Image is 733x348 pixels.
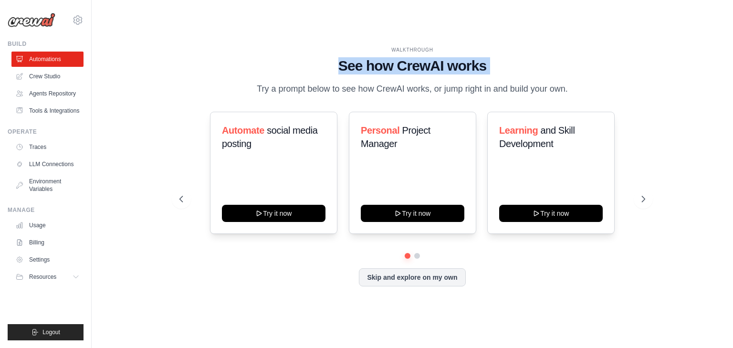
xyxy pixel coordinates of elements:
button: Skip and explore on my own [359,268,465,286]
a: Automations [11,52,84,67]
span: Personal [361,125,399,136]
button: Resources [11,269,84,285]
div: Operate [8,128,84,136]
a: LLM Connections [11,157,84,172]
a: Billing [11,235,84,250]
span: social media posting [222,125,318,149]
a: Traces [11,139,84,155]
button: Try it now [499,205,603,222]
a: Tools & Integrations [11,103,84,118]
a: Agents Repository [11,86,84,101]
span: Logout [42,328,60,336]
h1: See how CrewAI works [179,57,645,74]
div: WALKTHROUGH [179,46,645,53]
button: Try it now [361,205,464,222]
div: Build [8,40,84,48]
a: Crew Studio [11,69,84,84]
span: Project Manager [361,125,430,149]
span: Resources [29,273,56,281]
div: Manage [8,206,84,214]
span: Learning [499,125,538,136]
img: Logo [8,13,55,27]
a: Settings [11,252,84,267]
span: Automate [222,125,264,136]
p: Try a prompt below to see how CrewAI works, or jump right in and build your own. [252,82,573,96]
span: and Skill Development [499,125,575,149]
button: Try it now [222,205,325,222]
a: Environment Variables [11,174,84,197]
a: Usage [11,218,84,233]
button: Logout [8,324,84,340]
